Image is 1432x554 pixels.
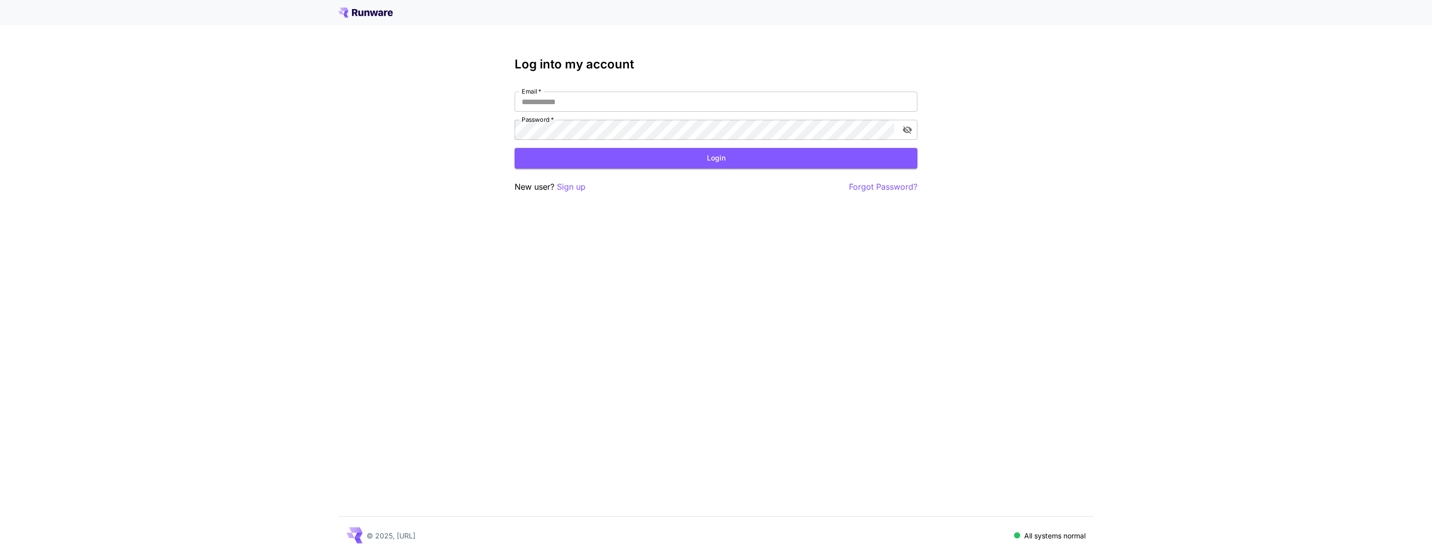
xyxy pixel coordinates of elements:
button: toggle password visibility [898,121,916,139]
label: Password [522,115,554,124]
p: All systems normal [1024,530,1086,541]
label: Email [522,87,541,96]
button: Forgot Password? [849,181,917,193]
button: Login [515,148,917,169]
p: © 2025, [URL] [367,530,415,541]
h3: Log into my account [515,57,917,71]
button: Sign up [557,181,586,193]
p: New user? [515,181,586,193]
